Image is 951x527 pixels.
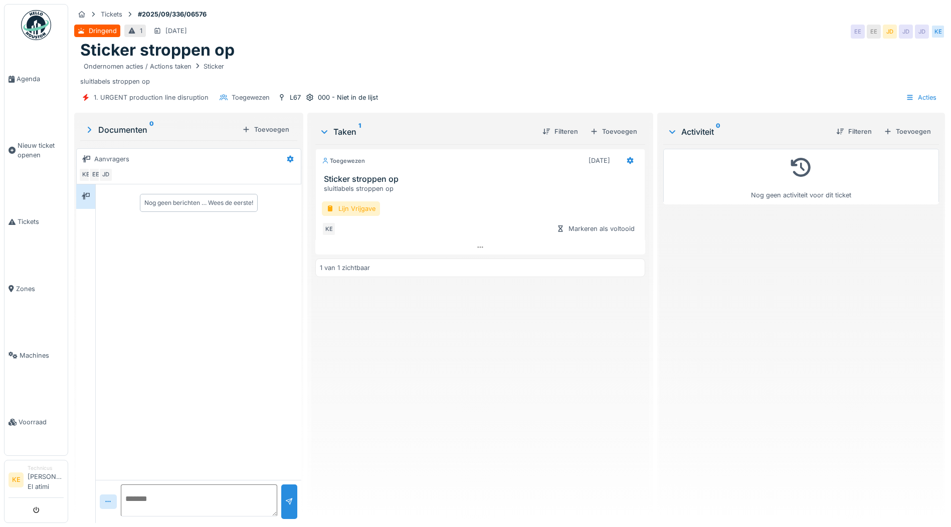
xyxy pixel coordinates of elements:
[84,124,238,136] div: Documenten
[19,417,64,427] span: Voorraad
[149,124,154,136] sup: 0
[5,189,68,255] a: Tickets
[901,90,941,105] div: Acties
[94,93,209,102] div: 1. URGENT production line disruption
[867,25,881,39] div: EE
[324,174,641,184] h3: Sticker stroppen op
[322,201,380,216] div: Lijn Vrijgave
[880,125,935,138] div: Toevoegen
[899,25,913,39] div: JD
[80,60,939,86] div: sluitlabels stroppen op
[324,184,641,193] div: sluitlabels stroppen op
[5,255,68,322] a: Zones
[165,26,187,36] div: [DATE]
[80,41,235,60] h1: Sticker stroppen op
[290,93,301,102] div: L67
[318,93,378,102] div: 000 - Niet in de lijst
[16,284,64,294] span: Zones
[144,198,253,207] div: Nog geen berichten … Wees de eerste!
[99,168,113,182] div: JD
[5,389,68,455] a: Voorraad
[28,464,64,495] li: [PERSON_NAME] El atimi
[134,10,211,19] strong: #2025/09/336/06576
[322,157,365,165] div: Toegewezen
[322,222,336,236] div: KE
[18,217,64,226] span: Tickets
[9,472,24,487] li: KE
[232,93,270,102] div: Toegewezen
[89,168,103,182] div: EE
[586,125,641,138] div: Toevoegen
[358,126,361,138] sup: 1
[832,125,876,138] div: Filteren
[21,10,51,40] img: Badge_color-CXgf-gQk.svg
[883,25,897,39] div: JD
[915,25,929,39] div: JD
[716,126,720,138] sup: 0
[5,46,68,112] a: Agenda
[79,168,93,182] div: KE
[851,25,865,39] div: EE
[538,125,582,138] div: Filteren
[18,141,64,160] span: Nieuw ticket openen
[670,153,932,200] div: Nog geen activiteit voor dit ticket
[84,62,224,71] div: Ondernomen acties / Actions taken Sticker
[552,222,639,235] div: Markeren als voltooid
[94,154,129,164] div: Aanvragers
[589,156,610,165] div: [DATE]
[5,112,68,188] a: Nieuw ticket openen
[17,74,64,84] span: Agenda
[140,26,142,36] div: 1
[319,126,534,138] div: Taken
[320,263,370,273] div: 1 van 1 zichtbaar
[101,10,122,19] div: Tickets
[238,123,293,136] div: Toevoegen
[9,464,64,498] a: KE Technicus[PERSON_NAME] El atimi
[667,126,828,138] div: Activiteit
[931,25,945,39] div: KE
[5,322,68,389] a: Machines
[89,26,117,36] div: Dringend
[20,351,64,360] span: Machines
[28,464,64,472] div: Technicus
